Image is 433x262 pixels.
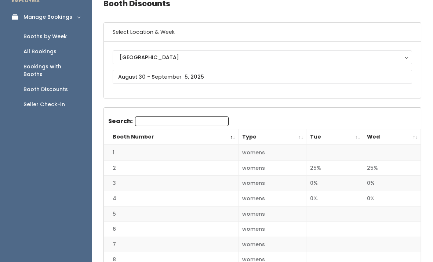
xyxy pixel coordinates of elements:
[238,130,306,146] th: Type: activate to sort column ascending
[113,51,412,65] button: [GEOGRAPHIC_DATA]
[104,237,238,252] td: 7
[104,207,238,222] td: 5
[104,23,421,42] h6: Select Location & Week
[238,191,306,207] td: womens
[238,237,306,252] td: womens
[104,161,238,176] td: 2
[363,161,421,176] td: 25%
[23,63,80,79] div: Bookings with Booths
[238,176,306,191] td: womens
[363,130,421,146] th: Wed: activate to sort column ascending
[104,145,238,161] td: 1
[23,86,68,94] div: Booth Discounts
[363,176,421,191] td: 0%
[120,54,405,62] div: [GEOGRAPHIC_DATA]
[238,222,306,237] td: womens
[23,101,65,109] div: Seller Check-in
[23,14,72,21] div: Manage Bookings
[104,191,238,207] td: 4
[238,145,306,161] td: womens
[104,222,238,237] td: 6
[306,161,363,176] td: 25%
[238,207,306,222] td: womens
[306,130,363,146] th: Tue: activate to sort column ascending
[104,176,238,191] td: 3
[104,130,238,146] th: Booth Number: activate to sort column descending
[108,117,229,126] label: Search:
[363,191,421,207] td: 0%
[306,191,363,207] td: 0%
[23,33,67,41] div: Booths by Week
[113,70,412,84] input: August 30 - September 5, 2025
[23,48,57,56] div: All Bookings
[238,161,306,176] td: womens
[306,176,363,191] td: 0%
[135,117,229,126] input: Search:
